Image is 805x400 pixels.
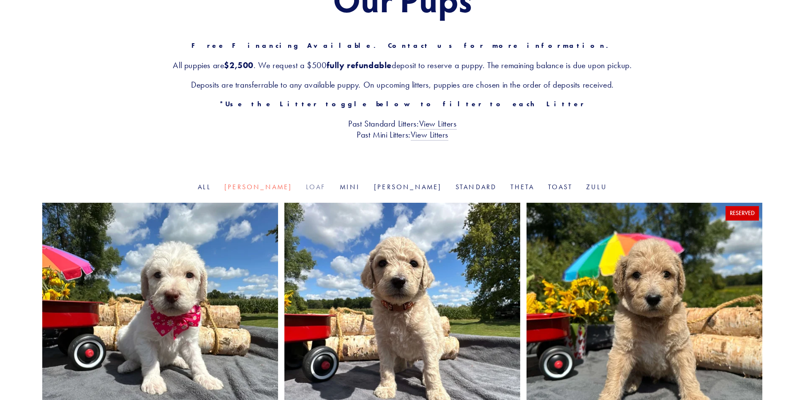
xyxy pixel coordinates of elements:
a: [PERSON_NAME] [224,183,292,191]
h3: Past Standard Litters: Past Mini Litters: [42,118,763,140]
h3: Deposits are transferrable to any available puppy. On upcoming litters, puppies are chosen in the... [42,79,763,90]
a: Theta [510,183,535,191]
a: View Litters [411,130,448,141]
a: All [198,183,211,191]
a: Standard [456,183,497,191]
a: Loaf [306,183,326,191]
strong: $2,500 [224,60,254,70]
a: Toast [548,183,573,191]
strong: *Use the Litter toggle below to filter to each Litter [219,100,586,108]
a: Mini [340,183,360,191]
a: Zulu [586,183,607,191]
strong: Free Financing Available. Contact us for more information. [191,41,614,50]
a: [PERSON_NAME] [374,183,442,191]
h3: All puppies are . We request a $500 deposit to reserve a puppy. The remaining balance is due upon... [42,60,763,71]
a: View Litters [419,119,457,130]
strong: fully refundable [327,60,392,70]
